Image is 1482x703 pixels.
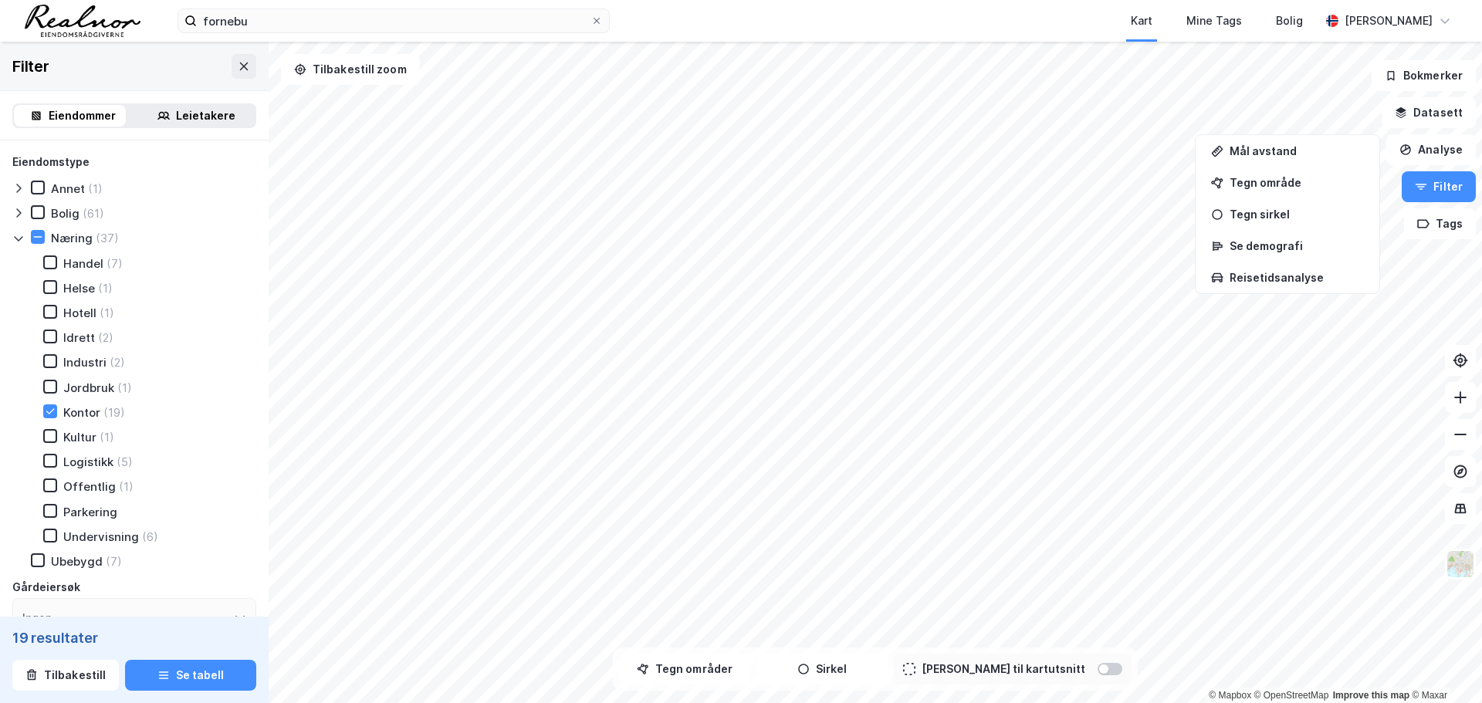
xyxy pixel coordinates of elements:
button: Filter [1402,171,1476,202]
a: Improve this map [1333,690,1409,701]
div: Ubebygd [51,554,103,569]
button: Tilbakestill zoom [281,54,420,85]
div: Jordbruk [63,380,114,395]
div: Tegn område [1230,176,1364,189]
div: (6) [142,529,158,544]
img: realnor-logo.934646d98de889bb5806.png [25,5,140,37]
button: Tilbakestill [12,660,119,691]
div: Se demografi [1230,239,1364,252]
div: Ingen [22,609,52,627]
div: (7) [106,554,122,569]
div: Industri [63,355,107,370]
div: (7) [107,256,123,271]
button: Sirkel [756,654,888,684]
div: Handel [63,256,103,271]
iframe: Chat Widget [1405,629,1482,703]
div: (61) [83,206,104,221]
div: Kultur [63,430,96,444]
div: (1) [100,430,114,444]
div: Mine Tags [1186,12,1242,30]
div: Helse [63,281,95,296]
button: Se tabell [125,660,256,691]
a: OpenStreetMap [1254,690,1329,701]
div: 19 resultater [12,629,256,647]
button: Tags [1404,208,1476,239]
div: (2) [110,355,125,370]
div: Kontrollprogram for chat [1405,629,1482,703]
div: Kart [1131,12,1152,30]
div: (5) [117,455,133,469]
div: [PERSON_NAME] [1345,12,1433,30]
div: [PERSON_NAME] til kartutsnitt [922,660,1085,678]
div: (1) [98,281,113,296]
input: Søk på adresse, matrikkel, gårdeiere, leietakere eller personer [197,9,590,32]
button: Analyse [1386,134,1476,165]
div: Gårdeiersøk [12,578,80,597]
div: Offentlig [63,479,116,494]
div: (1) [100,306,114,320]
div: (2) [98,330,113,345]
div: Kontor [63,405,100,420]
div: Mål avstand [1230,144,1364,157]
div: Idrett [63,330,95,345]
div: Bolig [51,206,80,221]
div: Hotell [63,306,96,320]
div: Annet [51,181,85,196]
div: Eiendomstype [12,153,90,171]
div: (37) [96,231,119,245]
div: (19) [103,405,125,420]
a: Mapbox [1209,690,1251,701]
button: Tegn områder [619,654,750,684]
div: Reisetidsanalyse [1230,271,1364,284]
div: Tegn sirkel [1230,208,1364,221]
div: Logistikk [63,455,113,469]
div: Leietakere [176,106,235,125]
div: Filter [12,54,49,79]
div: (1) [117,380,132,395]
div: Bolig [1276,12,1303,30]
div: Undervisning [63,529,139,544]
button: Bokmerker [1372,60,1476,91]
img: Z [1446,549,1475,579]
div: Eiendommer [49,106,116,125]
button: Datasett [1382,97,1476,128]
div: Næring [51,231,93,245]
div: Parkering [63,505,117,519]
div: (1) [119,479,134,494]
div: (1) [88,181,103,196]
